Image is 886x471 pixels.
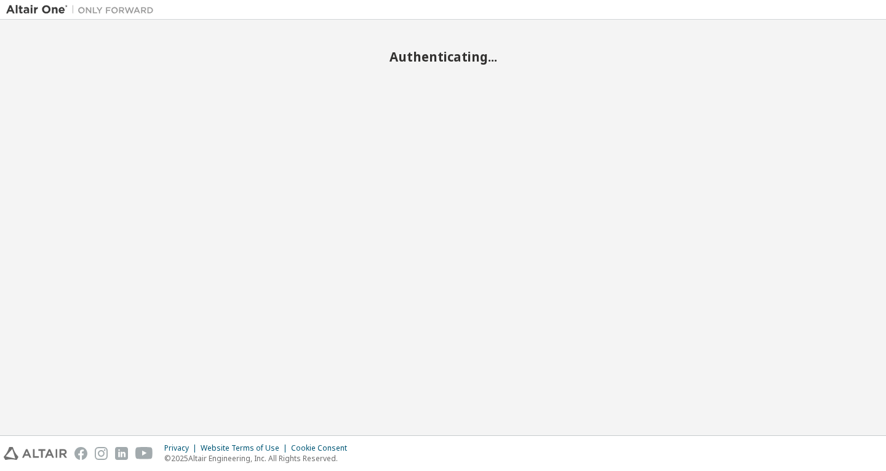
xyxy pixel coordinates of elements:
[95,447,108,460] img: instagram.svg
[6,4,160,16] img: Altair One
[6,49,880,65] h2: Authenticating...
[74,447,87,460] img: facebook.svg
[4,447,67,460] img: altair_logo.svg
[135,447,153,460] img: youtube.svg
[115,447,128,460] img: linkedin.svg
[164,443,201,453] div: Privacy
[164,453,354,464] p: © 2025 Altair Engineering, Inc. All Rights Reserved.
[291,443,354,453] div: Cookie Consent
[201,443,291,453] div: Website Terms of Use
